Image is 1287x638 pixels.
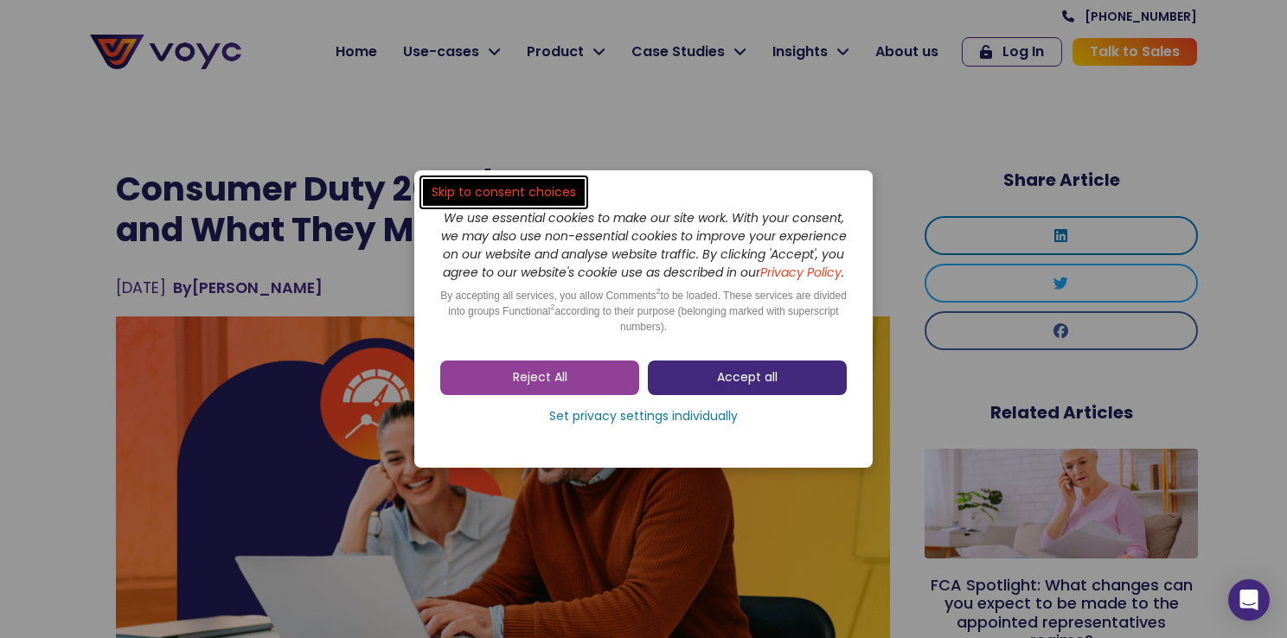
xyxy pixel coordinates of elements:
[550,303,554,311] sup: 2
[440,360,639,395] a: Reject All
[513,369,567,386] span: Reject All
[423,179,585,206] a: Skip to consent choices
[440,290,847,333] span: By accepting all services, you allow Comments to be loaded. These services are divided into group...
[656,287,661,296] sup: 2
[441,209,847,281] i: We use essential cookies to make our site work. With your consent, we may also use non-essential ...
[440,404,847,430] a: Set privacy settings individually
[717,369,778,386] span: Accept all
[648,360,847,395] a: Accept all
[549,408,738,425] span: Set privacy settings individually
[760,264,842,281] a: Privacy Policy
